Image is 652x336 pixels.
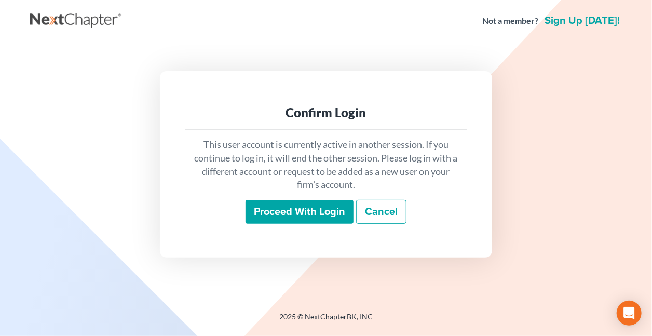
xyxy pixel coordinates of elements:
[193,104,459,121] div: Confirm Login
[30,312,622,330] div: 2025 © NextChapterBK, INC
[482,15,538,27] strong: Not a member?
[542,16,622,26] a: Sign up [DATE]!
[193,138,459,192] p: This user account is currently active in another session. If you continue to log in, it will end ...
[246,200,354,224] input: Proceed with login
[617,301,642,326] div: Open Intercom Messenger
[356,200,406,224] a: Cancel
